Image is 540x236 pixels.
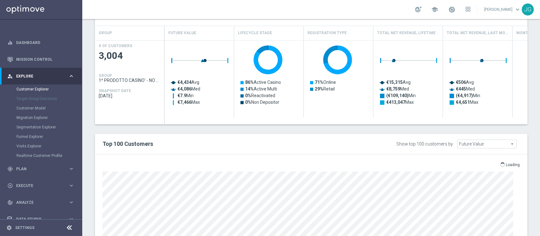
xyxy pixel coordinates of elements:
[245,86,277,91] text: Active Multi
[16,217,68,221] span: Data Studio
[522,3,534,16] div: JG
[15,226,34,230] a: Settings
[315,86,335,91] text: Retail
[16,94,82,103] div: Target Group Discovery
[456,100,470,105] tspan: €4,651
[68,166,74,172] i: keyboard_arrow_right
[506,162,520,167] p: Loading
[245,86,254,91] tspan: 14%
[16,84,82,94] div: Customer Explorer
[245,93,275,98] text: Reactivated
[7,166,68,172] div: Plan
[447,28,508,39] h4: Total Net Revenue, Last Month
[68,183,74,189] i: keyboard_arrow_right
[431,6,438,13] span: school
[177,93,186,98] tspan: €7.9
[16,201,68,204] span: Analyze
[7,166,75,171] button: gps_fixed Plan keyboard_arrow_right
[456,86,475,91] text: Med
[68,199,74,205] i: keyboard_arrow_right
[177,80,192,85] tspan: €4,434
[99,93,161,98] span: 2025-08-25
[99,50,161,62] span: 3,004
[16,87,66,92] a: Customer Explorer
[386,80,403,85] tspan: €15,315
[7,34,74,51] div: Dashboard
[16,134,66,139] a: Funnel Explorer
[7,216,68,222] div: Data Studio
[16,115,66,120] a: Migration Explorer
[177,86,200,91] text: Med
[99,89,131,93] h4: SNAPSHOT DATE
[315,80,323,85] tspan: 71%
[102,140,342,148] h2: Top 100 Customers
[7,183,75,188] button: play_circle_outline Execute keyboard_arrow_right
[7,183,13,189] i: play_circle_outline
[245,80,281,85] text: Active Casino
[95,40,164,118] div: Press SPACE to select this row.
[99,73,112,78] h4: GROUP
[177,86,191,91] tspan: €4,086
[456,93,473,98] tspan: (€4,917)
[7,40,13,46] i: equalizer
[386,100,405,105] tspan: €413,047
[16,153,66,158] a: Realtime Customer Profile
[245,80,254,85] tspan: 86%
[99,44,132,48] h4: # OF CUSTOMERS
[7,183,68,189] div: Execute
[16,184,68,188] span: Execute
[99,78,161,83] span: 1^ PRODOTTO CASINO' - NO RICEVENTI PRIVATE M08 - GGR M08 CASINO' 100 22.08
[386,93,408,98] tspan: (€109,140)
[177,80,199,85] text: Avg
[16,125,66,130] a: Segmentation Explorer
[386,80,411,85] text: Avg
[168,28,196,39] h4: Future Value
[483,5,522,14] a: [PERSON_NAME]keyboard_arrow_down
[396,141,453,147] div: Show top 100 customers by
[245,100,279,105] text: Non Depositor
[16,151,82,160] div: Realtime Customer Profile
[7,200,68,205] div: Analyze
[16,122,82,132] div: Segmentation Explorer
[7,74,75,79] button: person_search Explore keyboard_arrow_right
[456,80,466,85] tspan: €506
[315,86,323,91] tspan: 29%
[68,73,74,79] i: keyboard_arrow_right
[7,200,75,205] button: track_changes Analyze keyboard_arrow_right
[7,73,13,79] i: person_search
[16,74,68,78] span: Explore
[386,86,409,91] text: Med
[245,93,251,98] tspan: 0%
[7,73,68,79] div: Explore
[7,166,13,172] i: gps_fixed
[7,40,75,45] button: equalizer Dashboard
[386,93,416,98] text: Min
[7,200,13,205] i: track_changes
[514,6,521,13] span: keyboard_arrow_down
[16,51,74,68] a: Mission Control
[307,28,347,39] h4: Registration Type
[16,34,74,51] a: Dashboard
[238,28,272,39] h4: Lifecycle Stage
[177,93,194,98] text: Min
[377,28,436,39] h4: Total Net Revenue, Lifetime
[16,103,82,113] div: Customer Model
[16,113,82,122] div: Migration Explorer
[456,100,478,105] text: Max
[16,167,68,171] span: Plan
[16,132,82,141] div: Funnel Explorer
[68,216,74,222] i: keyboard_arrow_right
[456,80,474,85] text: Avg
[177,100,200,105] text: Max
[245,100,251,105] tspan: 0%
[7,57,75,62] button: Mission Control
[386,100,414,105] text: Max
[7,217,75,222] button: Data Studio keyboard_arrow_right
